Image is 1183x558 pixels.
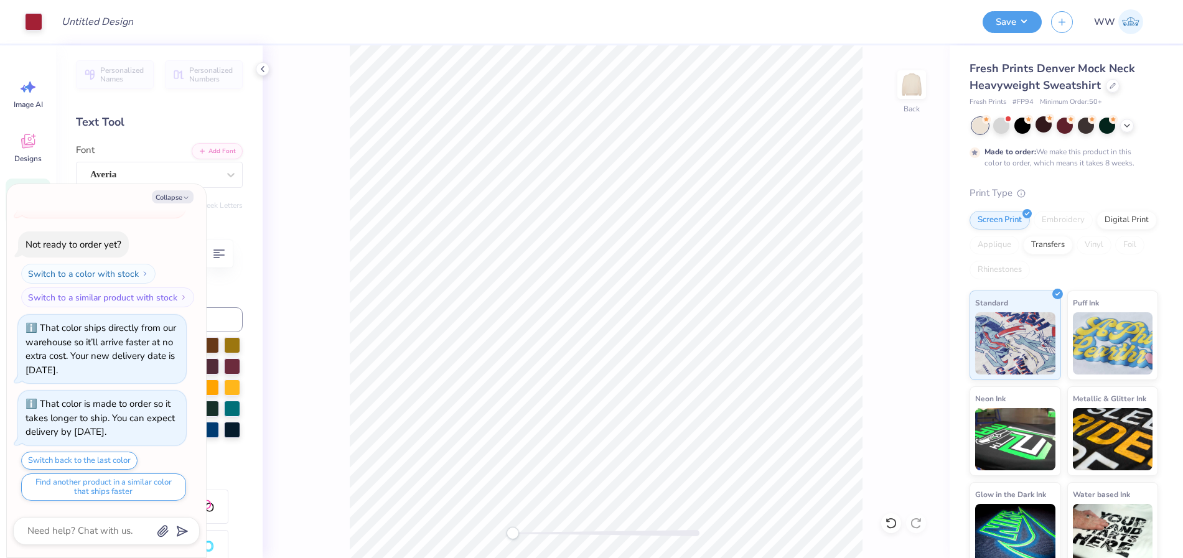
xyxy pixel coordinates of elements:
div: Vinyl [1077,236,1111,254]
div: Not ready to order yet? [26,238,121,251]
img: Metallic & Glitter Ink [1073,408,1153,470]
span: Water based Ink [1073,488,1130,501]
span: Minimum Order: 50 + [1040,97,1102,108]
div: Foil [1115,236,1144,254]
button: Switch to a similar product with stock [21,287,194,307]
div: That color is made to order so it takes longer to ship. You can expect delivery by [DATE]. [26,398,175,438]
span: Neon Ink [975,392,1006,405]
span: Personalized Numbers [189,66,235,83]
img: Switch to a color with stock [141,270,149,277]
label: Font [76,143,95,157]
img: Standard [975,312,1055,374]
div: Back [904,103,920,114]
button: Add Font [192,143,243,159]
button: Save [983,11,1042,33]
div: Transfers [1023,236,1073,254]
button: Collapse [152,190,194,203]
span: # FP94 [1012,97,1034,108]
div: Text Tool [76,114,243,131]
button: Switch back to the last color [21,452,138,470]
div: Applique [970,236,1019,254]
button: Personalized Names [76,60,154,89]
div: That color ships directly from our warehouse so it’ll arrive faster at no extra cost. Your new de... [26,322,176,376]
span: Fresh Prints [970,97,1006,108]
span: Metallic & Glitter Ink [1073,392,1146,405]
span: Image AI [14,100,43,109]
button: Switch to a color with stock [21,264,156,284]
span: WW [1094,15,1115,29]
strong: Made to order: [984,147,1036,157]
div: Accessibility label [507,527,519,539]
div: We make this product in this color to order, which means it takes 8 weeks. [984,146,1138,169]
img: Puff Ink [1073,312,1153,374]
div: Print Type [970,186,1158,200]
div: Embroidery [1034,211,1093,230]
button: Personalized Numbers [165,60,243,89]
span: Designs [14,154,42,164]
img: Wiro Wink [1118,9,1143,34]
img: Switch to a similar product with stock [180,294,187,301]
img: Neon Ink [975,408,1055,470]
a: WW [1088,9,1149,34]
span: Standard [975,296,1008,309]
div: Rhinestones [970,261,1030,279]
input: Untitled Design [52,9,143,34]
span: Personalized Names [100,66,146,83]
span: Puff Ink [1073,296,1099,309]
div: Screen Print [970,211,1030,230]
button: Find another product in a similar color that ships faster [21,473,186,501]
span: Fresh Prints Denver Mock Neck Heavyweight Sweatshirt [970,61,1135,93]
div: Digital Print [1096,211,1157,230]
span: Glow in the Dark Ink [975,488,1046,501]
img: Back [899,72,924,97]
